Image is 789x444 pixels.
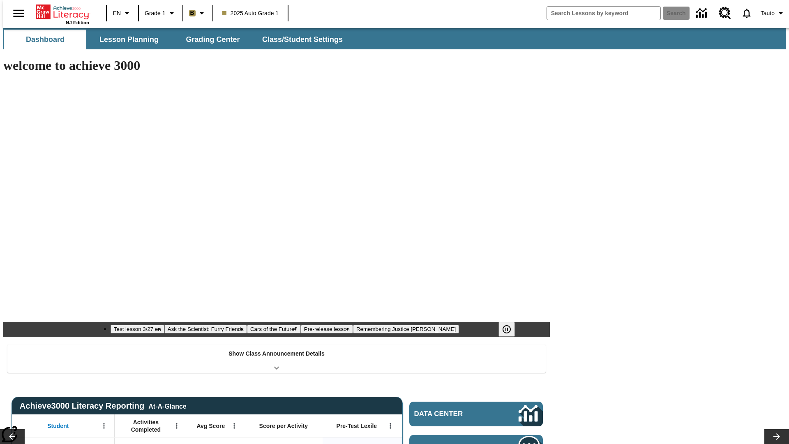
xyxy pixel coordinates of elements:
[228,349,325,358] p: Show Class Announcement Details
[761,9,775,18] span: Tauto
[196,422,225,430] span: Avg Score
[66,20,89,25] span: NJ Edition
[228,420,240,432] button: Open Menu
[36,3,89,25] div: Home
[256,30,349,49] button: Class/Student Settings
[547,7,660,20] input: search field
[99,35,159,44] span: Lesson Planning
[414,410,491,418] span: Data Center
[7,1,31,25] button: Open side menu
[148,401,186,410] div: At-A-Glance
[3,30,350,49] div: SubNavbar
[3,58,550,73] h1: welcome to achieve 3000
[498,322,515,337] button: Pause
[113,9,121,18] span: EN
[111,325,164,333] button: Slide 1 Test lesson 3/27 en
[259,422,308,430] span: Score per Activity
[222,9,279,18] span: 2025 Auto Grade 1
[301,325,353,333] button: Slide 4 Pre-release lesson
[247,325,301,333] button: Slide 3 Cars of the Future?
[172,30,254,49] button: Grading Center
[109,6,136,21] button: Language: EN, Select a language
[498,322,523,337] div: Pause
[353,325,459,333] button: Slide 5 Remembering Justice O'Connor
[145,9,166,18] span: Grade 1
[691,2,714,25] a: Data Center
[88,30,170,49] button: Lesson Planning
[764,429,789,444] button: Lesson carousel, Next
[7,345,546,373] div: Show Class Announcement Details
[3,28,786,49] div: SubNavbar
[714,2,736,24] a: Resource Center, Will open in new tab
[186,6,210,21] button: Boost Class color is light brown. Change class color
[409,402,543,426] a: Data Center
[171,420,183,432] button: Open Menu
[47,422,69,430] span: Student
[26,35,65,44] span: Dashboard
[384,420,397,432] button: Open Menu
[337,422,377,430] span: Pre-Test Lexile
[164,325,247,333] button: Slide 2 Ask the Scientist: Furry Friends
[757,6,789,21] button: Profile/Settings
[98,420,110,432] button: Open Menu
[119,419,173,433] span: Activities Completed
[36,4,89,20] a: Home
[20,401,187,411] span: Achieve3000 Literacy Reporting
[262,35,343,44] span: Class/Student Settings
[4,30,86,49] button: Dashboard
[190,8,194,18] span: B
[186,35,240,44] span: Grading Center
[736,2,757,24] a: Notifications
[141,6,180,21] button: Grade: Grade 1, Select a grade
